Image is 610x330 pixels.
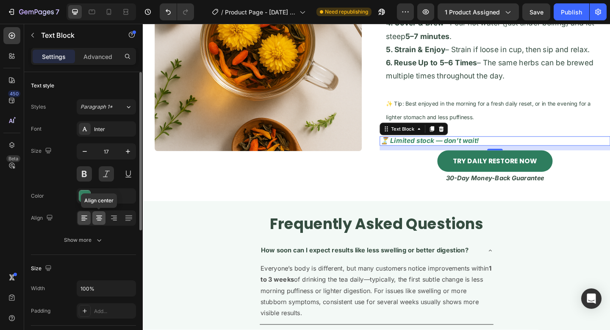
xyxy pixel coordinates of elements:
[77,281,136,296] input: Auto
[83,52,112,61] p: Advanced
[325,8,368,16] span: Need republishing
[31,192,44,200] div: Color
[31,307,50,315] div: Padding
[41,30,113,40] p: Text Block
[286,9,333,19] strong: 5–7 minutes
[31,213,55,224] div: Align
[31,125,42,133] div: Font
[264,38,363,48] strong: 6. Reuse Up to 5–6 Times
[128,260,380,321] p: Everyone’s body is different, but many customers notice improvements within of drinking the tea d...
[225,8,296,17] span: Product Page - [DATE] 23:00:38
[31,145,53,157] div: Size
[42,52,66,61] p: Settings
[31,232,136,248] button: Show more
[128,242,354,251] strong: How soon can I expect results like less swelling or better digestion?
[554,3,589,20] button: Publish
[264,36,502,64] p: – The same herbs can be brewed multiple times throughout the day.
[94,193,134,200] div: 388766
[31,263,53,274] div: Size
[221,8,223,17] span: /
[31,285,45,292] div: Width
[31,82,54,89] div: Text style
[330,164,436,172] strong: 30-Day Money-Back Guarantee
[31,103,46,111] div: Styles
[561,8,582,17] div: Publish
[438,3,519,20] button: 1 product assigned
[264,83,487,105] span: ✨ Tip: Best enjoyed in the morning for a fresh daily reset, or in the evening for a lighter stoma...
[268,111,297,118] div: Text Block
[80,103,113,111] span: Paragraph 1*
[94,126,134,133] div: Inter
[581,288,602,309] div: Open Intercom Messenger
[143,24,610,330] iframe: Design area
[530,8,543,16] span: Save
[77,99,136,115] button: Paragraph 1*
[3,3,63,20] button: 7
[94,308,134,315] div: Add...
[522,3,550,20] button: Save
[445,8,500,17] span: 1 product assigned
[264,23,329,33] strong: 5. Strain & Enjoy
[320,138,446,161] a: TRY DAILY RESTORE NOW
[64,236,103,244] div: Show more
[55,7,59,17] p: 7
[258,123,507,132] p: ⏳ Limited stock — don’t wait!
[264,21,502,36] p: – Strain if loose in cup, then sip and relax.
[128,262,379,282] strong: 1 to 3 weeks
[160,3,194,20] div: Undo/Redo
[6,155,20,162] div: Beta
[337,143,429,156] p: TRY DAILY RESTORE NOW
[8,90,20,97] div: 450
